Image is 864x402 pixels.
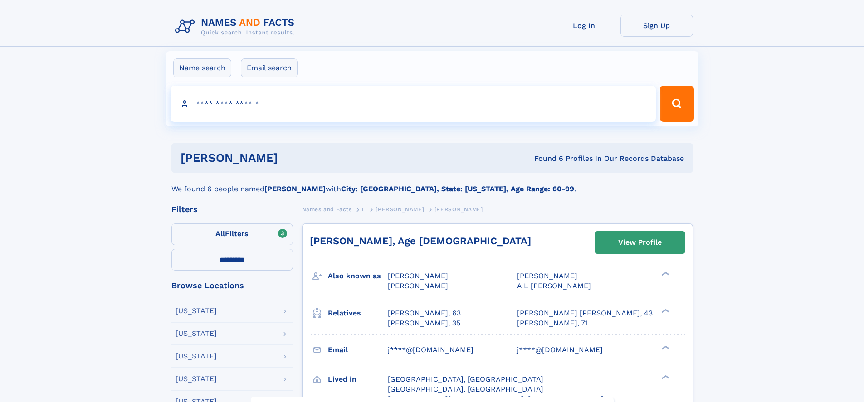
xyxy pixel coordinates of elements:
[362,206,366,213] span: L
[388,281,448,290] span: [PERSON_NAME]
[406,154,684,164] div: Found 6 Profiles In Our Records Database
[362,203,366,215] a: L
[328,305,388,321] h3: Relatives
[517,308,653,318] a: [PERSON_NAME] [PERSON_NAME], 43
[171,205,293,213] div: Filters
[620,15,693,37] a: Sign Up
[517,318,588,328] a: [PERSON_NAME], 71
[388,375,543,383] span: [GEOGRAPHIC_DATA], [GEOGRAPHIC_DATA]
[241,58,298,77] label: Email search
[388,385,543,393] span: [GEOGRAPHIC_DATA], [GEOGRAPHIC_DATA]
[659,344,670,350] div: ❯
[595,232,685,253] a: View Profile
[659,308,670,314] div: ❯
[376,203,424,215] a: [PERSON_NAME]
[310,235,531,247] a: [PERSON_NAME], Age [DEMOGRAPHIC_DATA]
[176,353,217,360] div: [US_STATE]
[173,58,231,77] label: Name search
[659,271,670,277] div: ❯
[264,184,326,193] b: [PERSON_NAME]
[660,86,693,122] button: Search Button
[517,271,577,280] span: [PERSON_NAME]
[215,229,225,238] span: All
[618,232,662,253] div: View Profile
[171,173,693,194] div: We found 6 people named with .
[171,281,293,290] div: Browse Locations
[517,281,591,290] span: A L [PERSON_NAME]
[659,374,670,380] div: ❯
[176,330,217,337] div: [US_STATE]
[376,206,424,213] span: [PERSON_NAME]
[171,86,656,122] input: search input
[328,268,388,284] h3: Also known as
[388,308,461,318] a: [PERSON_NAME], 63
[176,375,217,383] div: [US_STATE]
[302,203,352,215] a: Names and Facts
[328,342,388,358] h3: Email
[181,152,406,164] h1: [PERSON_NAME]
[328,372,388,387] h3: Lived in
[171,15,302,39] img: Logo Names and Facts
[434,206,483,213] span: [PERSON_NAME]
[171,223,293,245] label: Filters
[388,271,448,280] span: [PERSON_NAME]
[341,184,574,193] b: City: [GEOGRAPHIC_DATA], State: [US_STATE], Age Range: 60-99
[548,15,620,37] a: Log In
[176,307,217,315] div: [US_STATE]
[388,318,460,328] a: [PERSON_NAME], 35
